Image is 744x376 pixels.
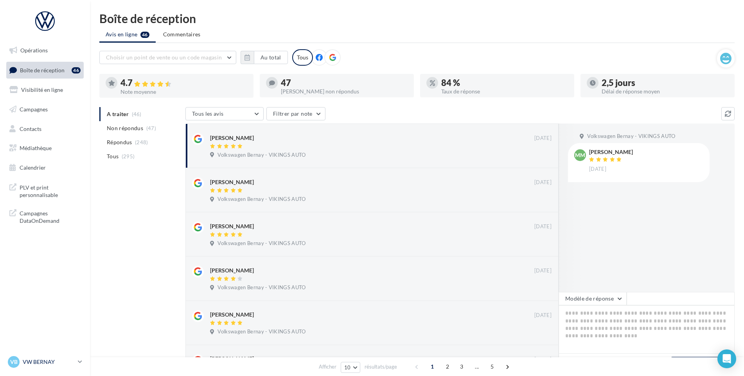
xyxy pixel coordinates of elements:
[281,79,408,87] div: 47
[486,360,498,373] span: 5
[534,356,552,363] span: [DATE]
[146,125,156,131] span: (47)
[534,135,552,142] span: [DATE]
[5,62,85,79] a: Boîte de réception46
[217,328,306,335] span: Volkswagen Bernay - VIKINGS AUTO
[23,358,75,366] p: VW BERNAY
[210,222,254,230] div: [PERSON_NAME]
[5,205,85,228] a: Campagnes DataOnDemand
[210,267,254,274] div: [PERSON_NAME]
[471,360,483,373] span: ...
[241,51,288,64] button: Au total
[5,179,85,202] a: PLV et print personnalisable
[20,145,52,151] span: Médiathèque
[281,89,408,94] div: [PERSON_NAME] non répondus
[217,152,306,159] span: Volkswagen Bernay - VIKINGS AUTO
[99,51,236,64] button: Choisir un point de vente ou un code magasin
[185,107,264,120] button: Tous les avis
[5,140,85,156] a: Médiathèque
[107,152,119,160] span: Tous
[5,121,85,137] a: Contacts
[192,110,224,117] span: Tous les avis
[365,363,397,371] span: résultats/page
[441,89,568,94] div: Taux de réponse
[5,159,85,176] a: Calendrier
[20,182,81,199] span: PLV et print personnalisable
[210,355,254,363] div: [PERSON_NAME]
[254,51,288,64] button: Au total
[455,360,468,373] span: 3
[20,66,65,73] span: Boîte de réception
[534,267,552,274] span: [DATE]
[20,164,46,171] span: Calendrier
[589,149,633,155] div: [PERSON_NAME]
[5,101,85,118] a: Campagnes
[120,79,247,88] div: 4.7
[107,138,132,146] span: Répondus
[717,349,736,368] div: Open Intercom Messenger
[559,292,627,305] button: Modèle de réponse
[5,42,85,59] a: Opérations
[122,153,135,159] span: (295)
[441,360,454,373] span: 2
[107,124,143,132] span: Non répondus
[163,30,201,38] span: Commentaires
[20,47,48,54] span: Opérations
[120,89,247,95] div: Note moyenne
[20,106,48,113] span: Campagnes
[266,107,325,120] button: Filtrer par note
[20,208,81,225] span: Campagnes DataOnDemand
[534,312,552,319] span: [DATE]
[72,67,81,73] div: 46
[587,133,675,140] span: Volkswagen Bernay - VIKINGS AUTO
[21,86,63,93] span: Visibilité en ligne
[602,89,728,94] div: Délai de réponse moyen
[106,54,222,61] span: Choisir un point de vente ou un code magasin
[292,49,313,66] div: Tous
[602,79,728,87] div: 2,5 jours
[217,284,306,291] span: Volkswagen Bernay - VIKINGS AUTO
[210,178,254,186] div: [PERSON_NAME]
[426,360,438,373] span: 1
[441,79,568,87] div: 84 %
[6,355,84,369] a: VB VW BERNAY
[210,134,254,142] div: [PERSON_NAME]
[319,363,336,371] span: Afficher
[534,223,552,230] span: [DATE]
[341,362,361,373] button: 10
[5,82,85,98] a: Visibilité en ligne
[534,179,552,186] span: [DATE]
[20,125,41,132] span: Contacts
[10,358,18,366] span: VB
[210,311,254,319] div: [PERSON_NAME]
[217,240,306,247] span: Volkswagen Bernay - VIKINGS AUTO
[217,196,306,203] span: Volkswagen Bernay - VIKINGS AUTO
[589,166,606,173] span: [DATE]
[99,13,735,24] div: Boîte de réception
[344,364,351,371] span: 10
[135,139,148,145] span: (248)
[575,151,585,159] span: MM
